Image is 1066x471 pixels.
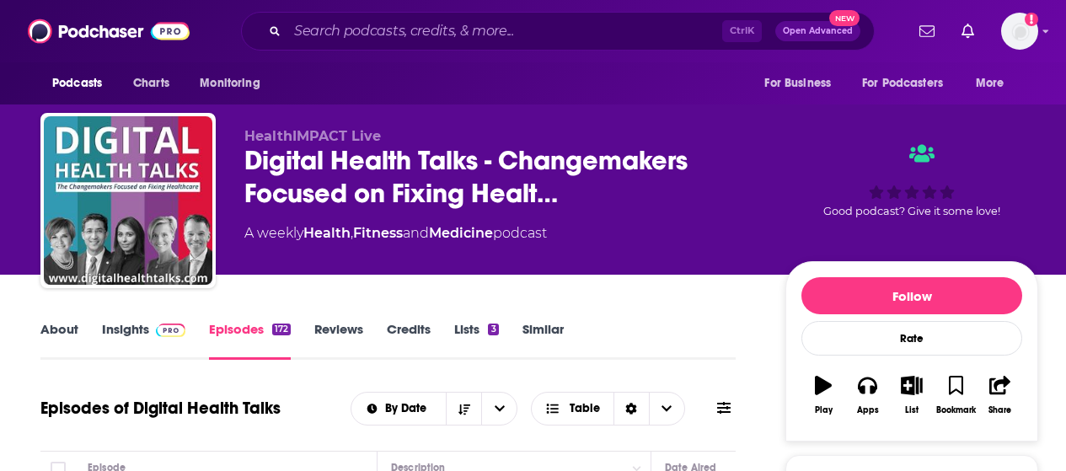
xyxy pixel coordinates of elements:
span: Ctrl K [722,20,762,42]
span: Charts [133,72,169,95]
a: About [40,321,78,360]
a: Show notifications dropdown [913,17,941,45]
a: Fitness [353,225,403,241]
button: Follow [801,277,1022,314]
a: Episodes172 [209,321,291,360]
button: Open AdvancedNew [775,21,860,41]
button: Sort Direction [446,393,481,425]
span: By Date [385,403,432,415]
div: Play [815,405,833,415]
button: Choose View [531,392,685,426]
div: List [905,405,919,415]
span: and [403,225,429,241]
button: open menu [753,67,852,99]
span: More [976,72,1004,95]
a: Similar [522,321,564,360]
div: Share [988,405,1011,415]
img: Podchaser - Follow, Share and Rate Podcasts [28,15,190,47]
button: Apps [845,365,889,426]
button: open menu [188,67,281,99]
h1: Episodes of Digital Health Talks [40,398,281,419]
span: Monitoring [200,72,260,95]
button: Bookmark [934,365,978,426]
a: Show notifications dropdown [955,17,981,45]
div: Good podcast? Give it some love! [785,128,1038,233]
button: open menu [964,67,1026,99]
input: Search podcasts, credits, & more... [287,18,722,45]
span: Podcasts [52,72,102,95]
span: For Business [764,72,831,95]
button: Play [801,365,845,426]
span: HealthIMPACT Live [244,128,381,144]
span: Logged in as HBurn [1001,13,1038,50]
img: Digital Health Talks - Changemakers Focused on Fixing Healthcare [44,116,212,285]
svg: Add a profile image [1025,13,1038,26]
a: Medicine [429,225,493,241]
div: 172 [272,324,291,335]
a: Credits [387,321,431,360]
h2: Choose List sort [351,392,518,426]
span: , [351,225,353,241]
button: open menu [851,67,967,99]
button: Show profile menu [1001,13,1038,50]
div: Apps [857,405,879,415]
button: open menu [351,403,447,415]
div: Sort Direction [613,393,649,425]
span: Table [570,403,600,415]
div: Search podcasts, credits, & more... [241,12,875,51]
div: 3 [488,324,498,335]
span: Good podcast? Give it some love! [823,205,1000,217]
button: Share [978,365,1022,426]
div: Rate [801,321,1022,356]
span: Open Advanced [783,27,853,35]
a: Lists3 [454,321,498,360]
div: A weekly podcast [244,223,547,244]
button: open menu [40,67,124,99]
span: New [829,10,860,26]
a: Reviews [314,321,363,360]
span: For Podcasters [862,72,943,95]
button: open menu [481,393,517,425]
a: Charts [122,67,179,99]
img: Podchaser Pro [156,324,185,337]
img: User Profile [1001,13,1038,50]
a: Health [303,225,351,241]
div: Bookmark [936,405,976,415]
a: InsightsPodchaser Pro [102,321,185,360]
button: List [890,365,934,426]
